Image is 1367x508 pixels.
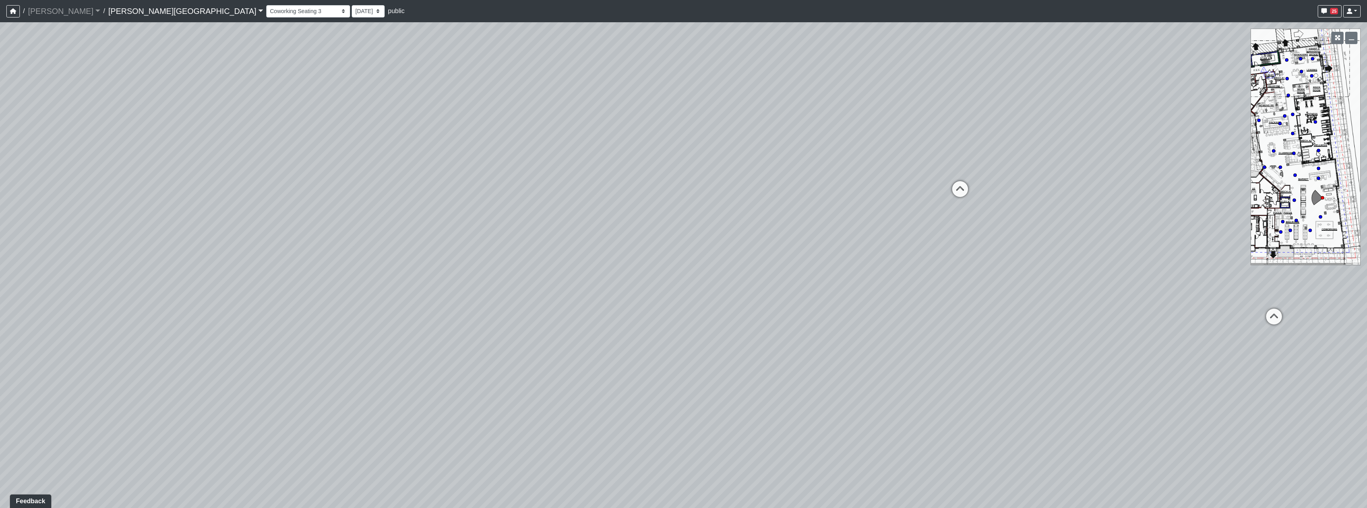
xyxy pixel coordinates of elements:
[28,3,100,19] a: [PERSON_NAME]
[388,8,405,14] span: public
[108,3,263,19] a: [PERSON_NAME][GEOGRAPHIC_DATA]
[6,492,53,508] iframe: Ybug feedback widget
[1330,8,1338,14] span: 25
[20,3,28,19] span: /
[100,3,108,19] span: /
[1318,5,1342,17] button: 25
